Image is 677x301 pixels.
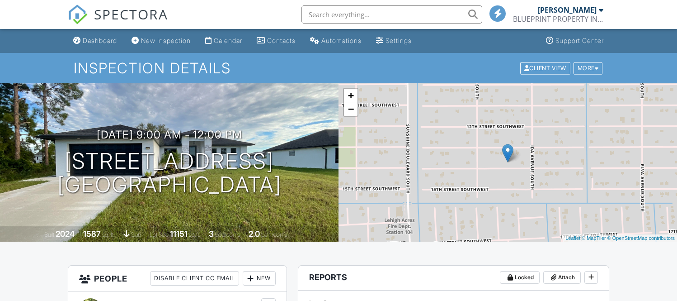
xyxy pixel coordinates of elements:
[150,231,169,238] span: Lot Size
[97,129,242,141] h3: [DATE] 9:00 am - 12:00 pm
[372,33,415,49] a: Settings
[170,229,188,239] div: 11151
[253,33,299,49] a: Contacts
[74,60,604,76] h1: Inspection Details
[261,231,287,238] span: bathrooms
[141,37,191,44] div: New Inspection
[344,89,357,102] a: Zoom in
[94,5,168,24] span: SPECTORA
[519,64,573,71] a: Client View
[542,33,607,49] a: Support Center
[513,14,603,24] div: BLUEPRINT PROPERTY INSPECTIONS
[249,229,260,239] div: 2.0
[128,33,194,49] a: New Inspection
[563,234,677,242] div: |
[131,231,141,238] span: slab
[209,229,214,239] div: 3
[538,5,597,14] div: [PERSON_NAME]
[68,266,287,291] h3: People
[83,229,101,239] div: 1587
[386,37,412,44] div: Settings
[607,235,675,241] a: © OpenStreetMap contributors
[83,37,117,44] div: Dashboard
[102,231,115,238] span: sq. ft.
[574,62,603,74] div: More
[321,37,362,44] div: Automations
[555,37,604,44] div: Support Center
[68,12,168,31] a: SPECTORA
[189,231,200,238] span: sq.ft.
[301,5,482,24] input: Search everything...
[306,33,365,49] a: Automations (Basic)
[243,271,276,286] div: New
[150,271,239,286] div: Disable Client CC Email
[565,235,580,241] a: Leaflet
[57,149,282,197] h1: [STREET_ADDRESS] [GEOGRAPHIC_DATA]
[215,231,240,238] span: bedrooms
[202,33,246,49] a: Calendar
[68,5,88,24] img: The Best Home Inspection Software - Spectora
[344,102,357,116] a: Zoom out
[520,62,570,74] div: Client View
[267,37,296,44] div: Contacts
[582,235,606,241] a: © MapTiler
[56,229,75,239] div: 2024
[44,231,54,238] span: Built
[214,37,242,44] div: Calendar
[70,33,121,49] a: Dashboard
